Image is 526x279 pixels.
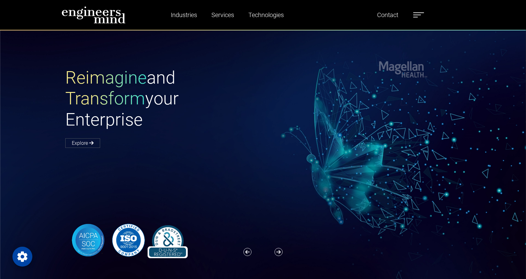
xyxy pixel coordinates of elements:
[65,88,145,109] span: Transform
[246,8,286,22] a: Technologies
[62,6,126,24] img: logo
[375,8,401,22] a: Contact
[209,8,237,22] a: Services
[168,8,200,22] a: Industries
[65,138,100,148] a: Explore
[65,222,191,258] img: banner-logo
[65,67,147,88] span: Reimagine
[65,67,263,130] h1: and your Enterprise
